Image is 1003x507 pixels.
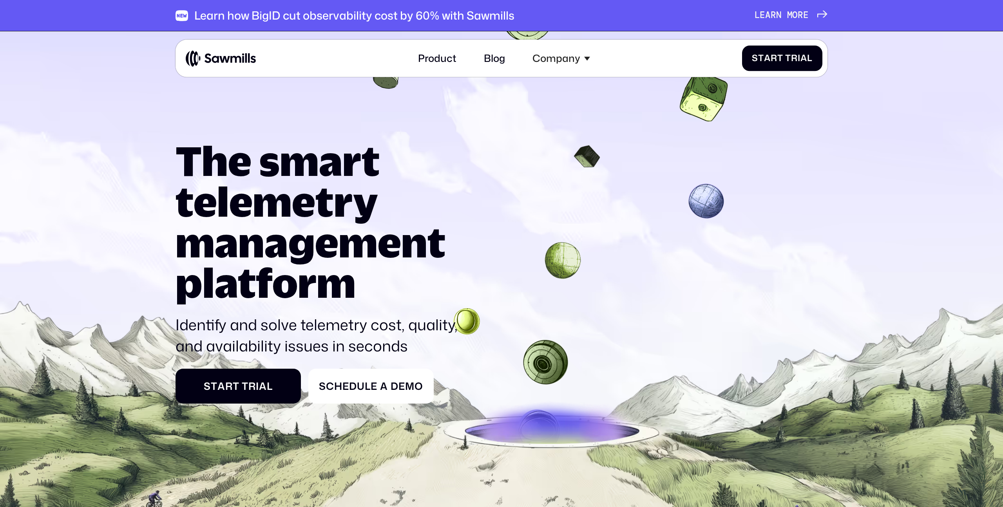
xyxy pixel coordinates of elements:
[742,45,822,71] a: StartTrial
[755,10,827,21] a: Learnmore
[798,10,803,21] span: r
[410,45,463,72] a: Product
[800,53,807,64] span: a
[248,380,256,392] span: r
[233,380,239,392] span: t
[391,380,398,392] span: D
[760,10,765,21] span: e
[194,9,514,22] div: Learn how BigID cut observability cost by 60% with Sawmills
[525,45,597,72] div: Company
[807,53,813,64] span: l
[398,380,405,392] span: e
[371,380,377,392] span: e
[787,10,793,21] span: m
[217,380,225,392] span: a
[532,53,580,65] div: Company
[204,380,211,392] span: S
[798,53,800,64] span: i
[267,380,273,392] span: l
[776,10,782,21] span: n
[326,380,334,392] span: c
[211,380,217,392] span: t
[785,53,791,64] span: T
[365,380,371,392] span: l
[758,53,764,64] span: t
[415,380,423,392] span: o
[771,53,777,64] span: r
[259,380,267,392] span: a
[752,53,758,64] span: S
[176,140,466,303] h1: The smart telemetry management platform
[771,10,776,21] span: r
[405,380,415,392] span: m
[777,53,783,64] span: t
[176,369,301,403] a: StartTrial
[803,10,809,21] span: e
[349,380,357,392] span: d
[755,10,760,21] span: L
[792,10,798,21] span: o
[791,53,798,64] span: r
[308,369,434,403] a: ScheduleaDemo
[334,380,342,392] span: h
[765,10,771,21] span: a
[225,380,233,392] span: r
[764,53,771,64] span: a
[256,380,259,392] span: i
[342,380,349,392] span: e
[242,380,248,392] span: T
[176,314,466,357] p: Identify and solve telemetry cost, quality, and availability issues in seconds
[476,45,512,72] a: Blog
[357,380,365,392] span: u
[380,380,388,392] span: a
[319,380,326,392] span: S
